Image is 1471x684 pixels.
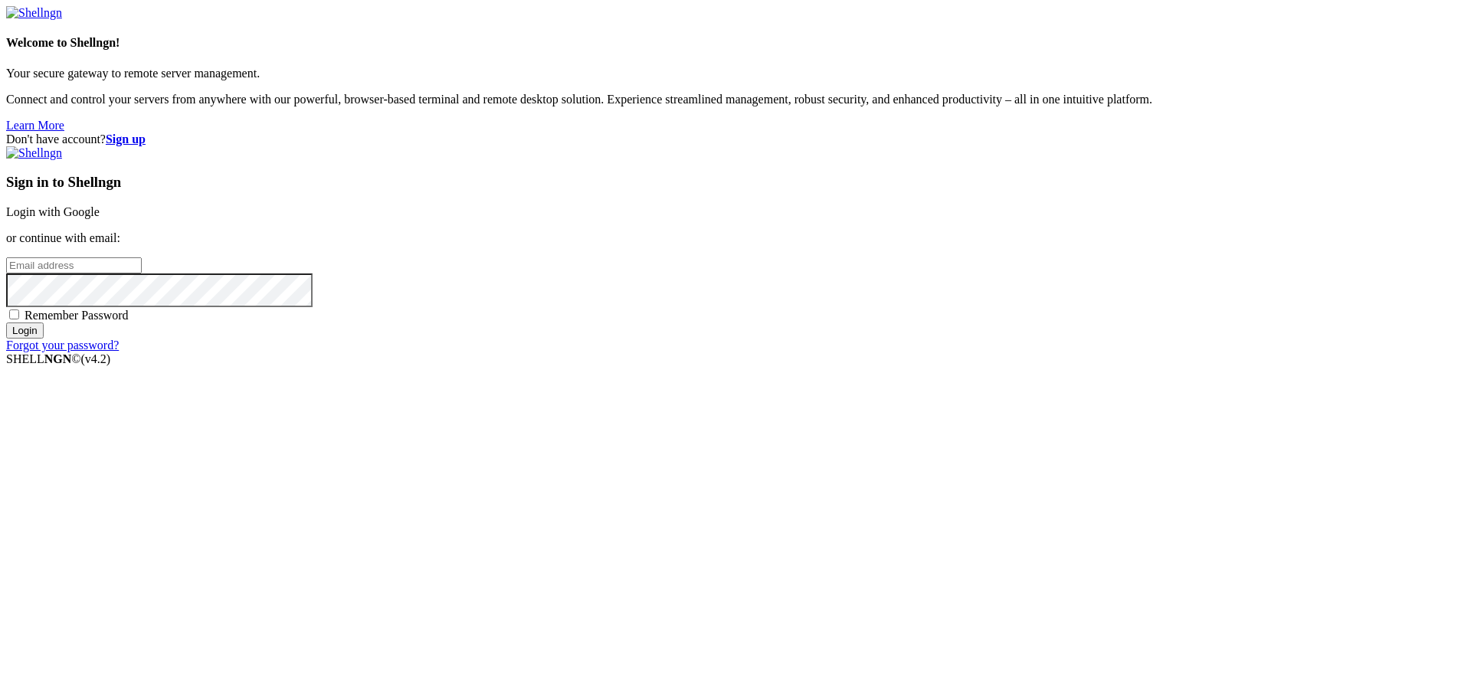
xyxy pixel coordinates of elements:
a: Forgot your password? [6,339,119,352]
img: Shellngn [6,6,62,20]
a: Login with Google [6,205,100,218]
p: or continue with email: [6,231,1465,245]
a: Sign up [106,133,146,146]
p: Connect and control your servers from anywhere with our powerful, browser-based terminal and remo... [6,93,1465,106]
img: Shellngn [6,146,62,160]
h3: Sign in to Shellngn [6,174,1465,191]
input: Email address [6,257,142,273]
p: Your secure gateway to remote server management. [6,67,1465,80]
span: Remember Password [25,309,129,322]
h4: Welcome to Shellngn! [6,36,1465,50]
span: 4.2.0 [81,352,111,365]
div: Don't have account? [6,133,1465,146]
a: Learn More [6,119,64,132]
span: SHELL © [6,352,110,365]
input: Login [6,322,44,339]
b: NGN [44,352,72,365]
input: Remember Password [9,309,19,319]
